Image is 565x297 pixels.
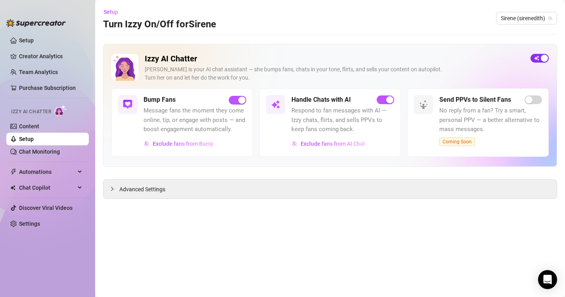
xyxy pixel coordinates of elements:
a: Settings [19,221,40,227]
span: Sirene (sirenedith) [501,12,552,24]
img: svg%3e [144,141,149,147]
span: Message fans the moment they come online, tip, or engage with posts — and boost engagement automa... [144,106,246,134]
span: Coming Soon [439,137,475,146]
img: AI Chatter [54,105,67,116]
img: Izzy AI Chatter [111,54,138,81]
a: Setup [19,136,34,142]
span: Setup [103,9,118,15]
a: Purchase Subscription [19,82,82,94]
h2: Izzy AI Chatter [145,54,524,64]
span: Exclude fans from AI Chat [301,141,365,147]
span: No reply from a fan? Try a smart, personal PPV — a better alternative to mass messages. [439,106,542,134]
span: Izzy AI Chatter [11,108,51,116]
span: Exclude fans from Bump [153,141,214,147]
a: Setup [19,37,34,44]
button: Exclude fans from Bump [144,137,214,150]
span: team [548,16,553,21]
a: Team Analytics [19,69,58,75]
h5: Send PPVs to Silent Fans [439,95,511,105]
h3: Turn Izzy On/Off for Sirene [103,18,216,31]
img: svg%3e [419,100,428,109]
span: thunderbolt [10,169,17,175]
img: logo-BBDzfeDw.svg [6,19,66,27]
a: Creator Analytics [19,50,82,63]
img: svg%3e [292,141,297,147]
img: Chat Copilot [10,185,15,190]
img: svg%3e [123,100,132,109]
span: Chat Copilot [19,181,75,194]
span: Automations [19,166,75,178]
button: Exclude fans from AI Chat [291,137,366,150]
span: collapsed [110,187,115,191]
span: Respond to fan messages with AI — Izzy chats, flirts, and sells PPVs to keep fans coming back. [291,106,394,134]
img: svg%3e [271,100,280,109]
div: Open Intercom Messenger [538,270,557,289]
div: collapsed [110,185,119,193]
a: Chat Monitoring [19,148,60,155]
div: [PERSON_NAME] is your AI chat assistant — she bumps fans, chats in your tone, flirts, and sells y... [145,65,524,82]
a: Discover Viral Videos [19,205,73,211]
a: Content [19,123,39,129]
button: Setup [103,6,124,18]
h5: Bump Fans [144,95,176,105]
span: Advanced Settings [119,185,165,194]
h5: Handle Chats with AI [291,95,351,105]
